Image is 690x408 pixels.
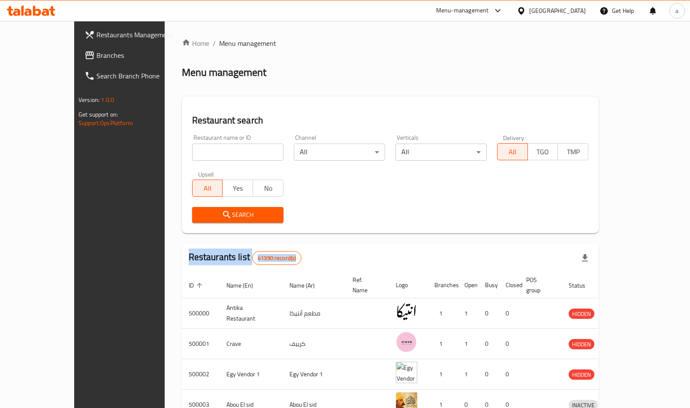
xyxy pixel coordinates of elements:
[428,359,458,390] td: 1
[182,38,209,48] a: Home
[199,210,277,220] span: Search
[499,272,519,298] th: Closed
[192,207,283,223] button: Search
[396,331,417,353] img: Crave
[501,146,524,158] span: All
[78,109,118,120] span: Get support on:
[561,146,585,158] span: TMP
[353,275,379,295] span: Ref. Name
[499,329,519,359] td: 0
[294,144,385,161] div: All
[478,329,499,359] td: 0
[182,298,220,329] td: 500000
[220,329,283,359] td: Crave
[575,248,595,268] div: Export file
[478,298,499,329] td: 0
[569,280,597,291] span: Status
[557,143,588,160] button: TMP
[569,370,594,380] span: HIDDEN
[189,280,205,291] span: ID
[283,359,346,390] td: Egy Vendor 1
[478,359,499,390] td: 0
[283,329,346,359] td: كرييف
[78,45,190,66] a: Branches
[220,359,283,390] td: Egy Vendor 1
[101,94,114,105] span: 1.0.0
[289,280,326,291] span: Name (Ar)
[220,298,283,329] td: Antika Restaurant
[226,182,250,195] span: Yes
[283,298,346,329] td: مطعم أنتيكا
[529,6,586,15] div: [GEOGRAPHIC_DATA]
[192,144,283,161] input: Search for restaurant name or ID..
[458,329,478,359] td: 1
[213,38,216,48] li: /
[499,298,519,329] td: 0
[675,6,678,15] span: a
[569,309,594,319] span: HIDDEN
[253,180,283,197] button: No
[503,135,524,141] label: Delivery
[458,272,478,298] th: Open
[78,66,190,86] a: Search Branch Phone
[182,329,220,359] td: 500001
[395,144,487,161] div: All
[252,251,301,265] div: Total records count
[499,359,519,390] td: 0
[182,66,266,79] h2: Menu management
[226,280,264,291] span: Name (En)
[526,275,551,295] span: POS group
[253,254,301,262] span: 41390 record(s)
[78,24,190,45] a: Restaurants Management
[497,143,528,160] button: All
[458,359,478,390] td: 1
[428,272,458,298] th: Branches
[96,50,183,60] span: Branches
[436,6,489,16] div: Menu-management
[428,298,458,329] td: 1
[428,329,458,359] td: 1
[96,30,183,40] span: Restaurants Management
[478,272,499,298] th: Busy
[96,71,183,81] span: Search Branch Phone
[182,38,599,48] nav: breadcrumb
[389,272,428,298] th: Logo
[458,298,478,329] td: 1
[78,94,99,105] span: Version:
[569,339,594,349] span: HIDDEN
[78,117,133,129] a: Support.OpsPlatform
[531,146,555,158] span: TGO
[222,180,253,197] button: Yes
[256,182,280,195] span: No
[192,114,588,127] h2: Restaurant search
[189,251,302,265] h2: Restaurants list
[182,359,220,390] td: 500002
[396,362,417,383] img: Egy Vendor 1
[527,143,558,160] button: TGO
[192,180,223,197] button: All
[198,171,214,177] label: Upsell
[219,38,276,48] span: Menu management
[196,182,220,195] span: All
[569,339,594,349] div: HIDDEN
[396,301,417,322] img: Antika Restaurant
